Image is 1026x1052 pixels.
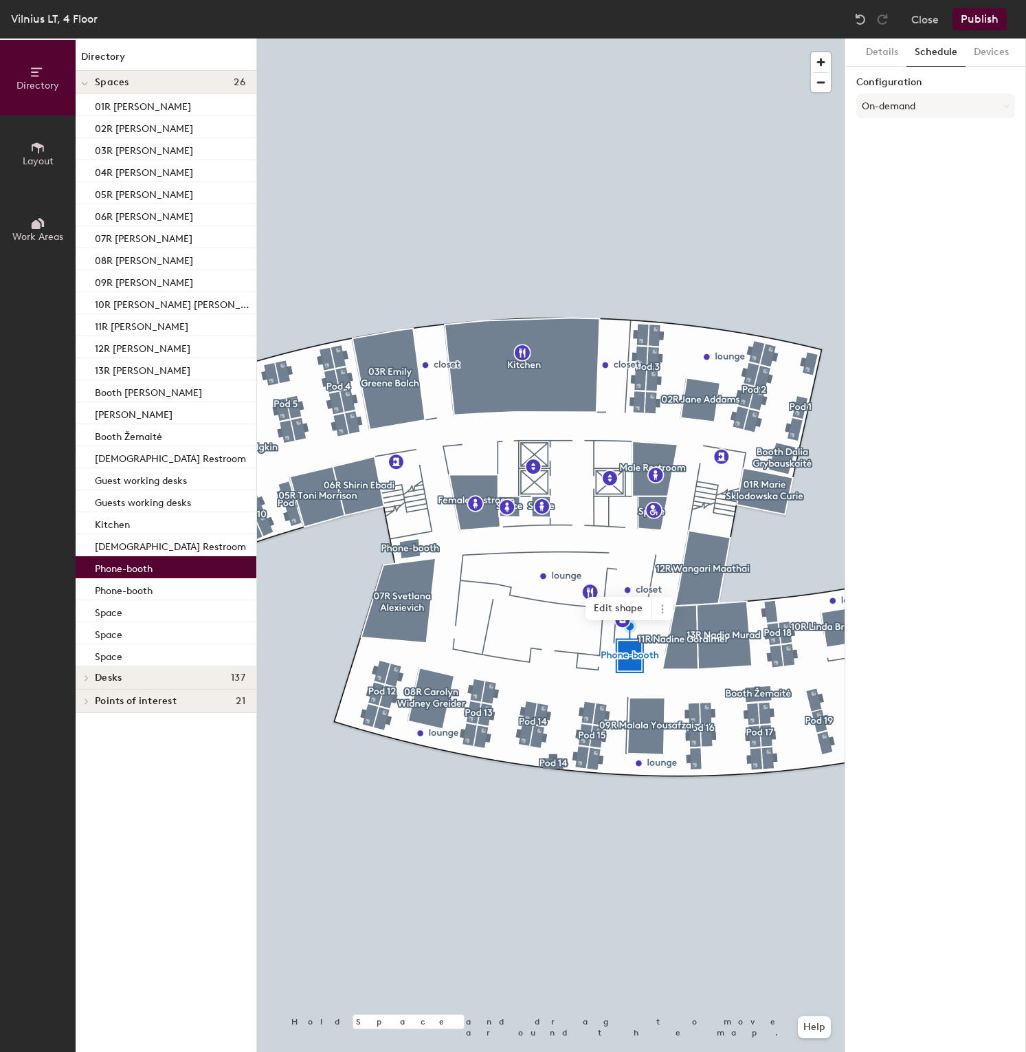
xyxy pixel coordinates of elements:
p: Booth Žemaitė [95,427,162,443]
p: [DEMOGRAPHIC_DATA] Restroom [95,449,246,465]
span: Desks [95,672,122,683]
span: Layout [23,155,54,167]
label: Configuration [856,77,1015,88]
p: 03R [PERSON_NAME] [95,141,193,157]
p: 05R [PERSON_NAME] [95,185,193,201]
p: [DEMOGRAPHIC_DATA] Restroom [95,537,246,553]
h1: Directory [76,50,256,71]
p: 10R [PERSON_NAME] [PERSON_NAME] [95,295,254,311]
p: Phone-booth [95,559,153,575]
p: 08R [PERSON_NAME] [95,251,193,267]
span: Work Areas [12,231,63,243]
p: 02R [PERSON_NAME] [95,119,193,135]
div: Vilnius LT, 4 Floor [11,10,98,28]
p: 09R [PERSON_NAME] [95,273,193,289]
button: Devices [966,39,1017,67]
p: 01R [PERSON_NAME] [95,97,191,113]
button: On-demand [856,94,1015,118]
p: Kitchen [95,515,130,531]
button: Details [858,39,906,67]
span: 26 [234,77,245,88]
p: Space [95,625,122,641]
span: 21 [236,696,245,707]
span: Edit shape [586,597,651,620]
p: 07R [PERSON_NAME] [95,229,192,245]
p: [PERSON_NAME] [95,405,172,421]
button: Publish [952,8,1007,30]
button: Close [911,8,939,30]
img: Redo [876,12,889,26]
p: Phone-booth [95,581,153,597]
span: Points of interest [95,696,177,707]
span: 137 [231,672,245,683]
span: Spaces [95,77,129,88]
p: Guest working desks [95,471,187,487]
button: Help [798,1016,831,1038]
p: 13R [PERSON_NAME] [95,361,190,377]
img: Undo [854,12,867,26]
p: Guests working desks [95,493,191,509]
p: Space [95,603,122,619]
p: 04R [PERSON_NAME] [95,163,193,179]
p: 11R [PERSON_NAME] [95,317,188,333]
button: Schedule [906,39,966,67]
p: Booth [PERSON_NAME] [95,383,202,399]
p: 12R [PERSON_NAME] [95,339,190,355]
p: Space [95,647,122,663]
p: 06R [PERSON_NAME] [95,207,193,223]
span: Directory [16,80,59,91]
